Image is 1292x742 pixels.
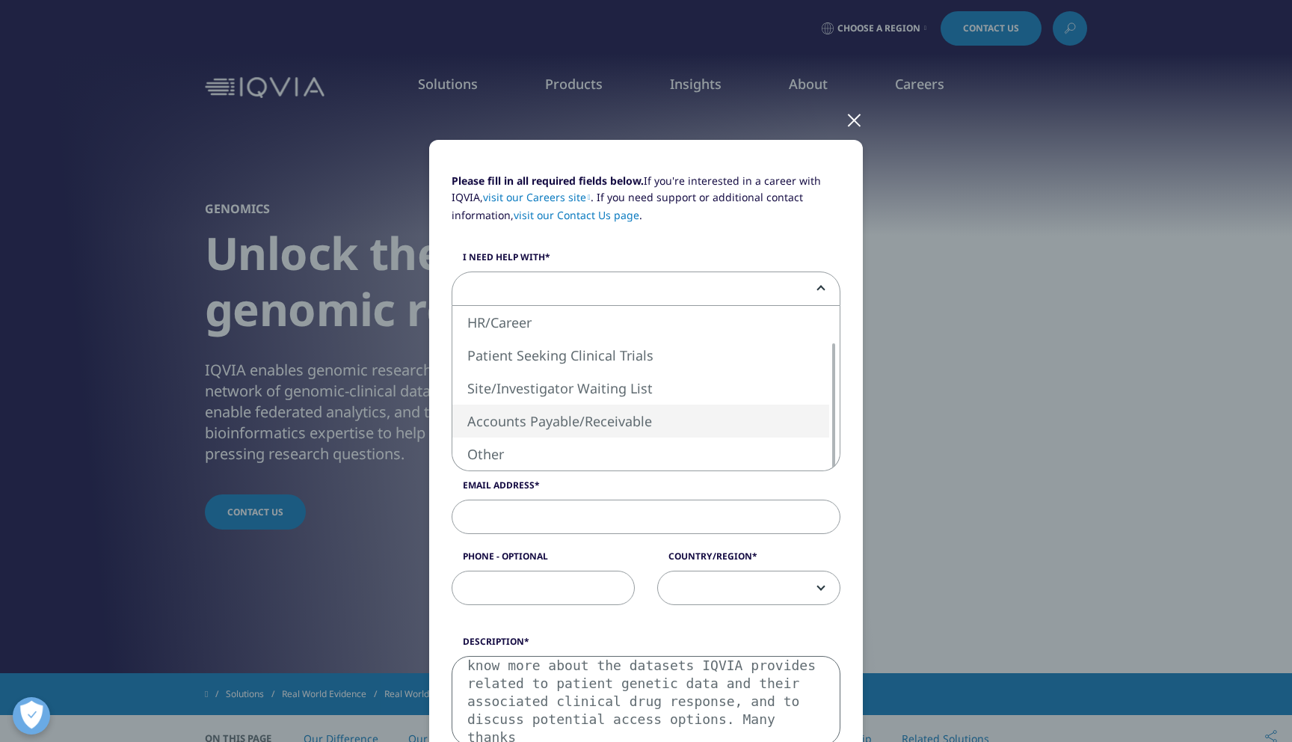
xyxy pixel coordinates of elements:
[452,635,840,656] label: Description
[452,173,840,235] p: If you're interested in a career with IQVIA, . If you need support or additional contact informat...
[452,339,829,372] li: Patient Seeking Clinical Trials
[452,174,644,188] strong: Please fill in all required fields below.
[452,405,829,438] li: Accounts Payable/Receivable
[452,372,829,405] li: Site/Investigator Waiting List
[452,251,840,272] label: I need help with
[452,479,840,500] label: Email Address
[452,438,829,470] li: Other
[13,697,50,735] button: Ouvrir le centre de préférences
[483,190,591,204] a: visit our Careers site
[452,306,829,339] li: HR/Career
[452,550,635,571] label: Phone - Optional
[514,208,639,222] a: visit our Contact Us page
[657,550,840,571] label: Country/Region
